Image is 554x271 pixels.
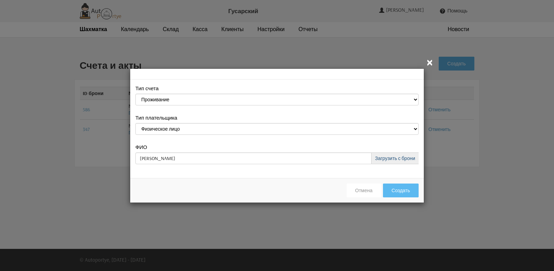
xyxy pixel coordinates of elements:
[426,58,434,66] i: 
[426,58,434,67] button: Закрыть
[135,85,159,92] label: Тип счета
[383,184,419,197] button: Создать
[135,114,177,121] label: Тип плательщика
[372,152,419,164] a: Загрузить с брони
[135,143,147,151] label: ФИО
[347,184,381,197] button: Отмена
